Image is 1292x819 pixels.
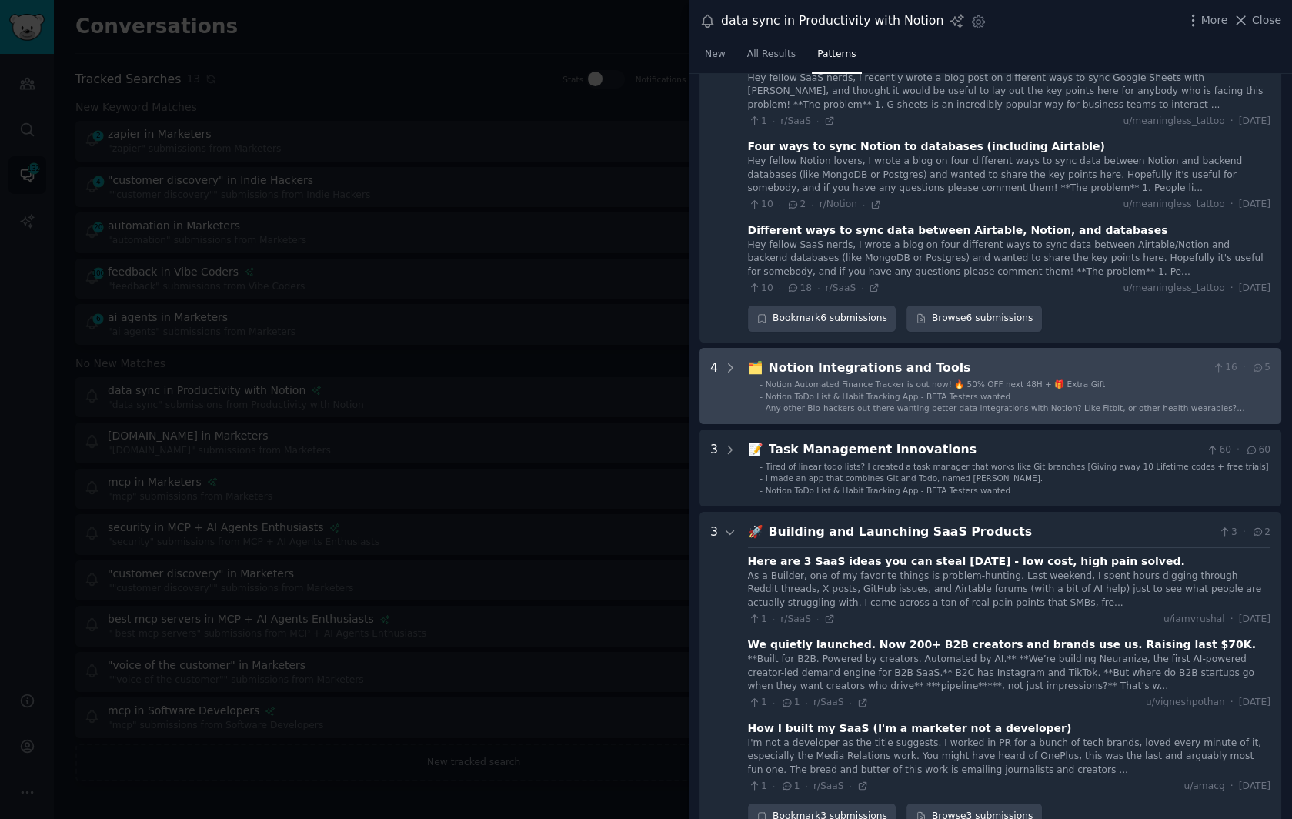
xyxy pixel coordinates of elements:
[811,199,813,210] span: ·
[779,199,781,210] span: ·
[1243,361,1246,375] span: ·
[1206,443,1231,457] span: 60
[850,697,852,708] span: ·
[906,306,1041,332] a: Browse6 submissions
[1230,780,1234,794] span: ·
[1185,12,1228,28] button: More
[748,720,1072,737] div: How I built my SaaS (I'm a marketer not a developer)
[748,239,1270,279] div: Hey fellow SaaS nerds, I wrote a blog on four different ways to sync data between Airtable/Notion...
[748,115,767,129] span: 1
[820,199,857,209] span: r/Notion
[786,198,806,212] span: 2
[769,440,1200,460] div: Task Management Innovations
[1243,526,1246,540] span: ·
[786,282,812,296] span: 18
[805,697,807,708] span: ·
[817,282,820,293] span: ·
[748,282,773,296] span: 10
[748,553,1185,570] div: Here are 3 SaaS ideas you can steal [DATE] - low cost, high pain solved.
[748,696,767,710] span: 1
[748,442,763,456] span: 📝
[816,115,819,126] span: ·
[780,613,811,624] span: r/SaaS
[748,155,1270,196] div: Hey fellow Notion lovers, I wrote a blog on four different ways to sync data between Notion and b...
[748,222,1168,239] div: Different ways to sync data between Airtable, Notion, and databases
[748,306,896,332] div: Bookmark 6 submissions
[1230,613,1234,627] span: ·
[1123,282,1224,296] span: u/meaningless_tattoo
[773,115,775,126] span: ·
[1230,282,1234,296] span: ·
[1245,443,1270,457] span: 60
[780,780,800,794] span: 1
[773,613,775,624] span: ·
[780,696,800,710] span: 1
[699,42,731,74] a: New
[748,637,1256,653] div: We quietly launched. Now 200+ B2B creators and brands use us. Raising last $70K.
[812,42,861,74] a: Patterns
[748,653,1270,694] div: **Built for B2B. Powered by creators. Automated by AI.** **We’re building Neuranize, the first AI...
[766,462,1269,471] span: Tired of linear todo lists? I created a task manager that works like Git branches [Giving away 10...
[710,440,718,496] div: 3
[1239,115,1270,129] span: [DATE]
[813,781,844,791] span: r/SaaS
[1218,526,1237,540] span: 3
[760,391,763,402] div: -
[742,42,801,74] a: All Results
[1201,12,1228,28] span: More
[1183,780,1224,794] span: u/amacg
[1230,115,1234,129] span: ·
[760,461,763,472] div: -
[1239,613,1270,627] span: [DATE]
[805,781,807,791] span: ·
[748,780,767,794] span: 1
[710,359,718,414] div: 4
[773,781,775,791] span: ·
[1230,198,1234,212] span: ·
[1239,780,1270,794] span: [DATE]
[825,282,856,293] span: r/SaaS
[769,359,1207,378] div: Notion Integrations and Tools
[766,392,1010,401] span: Notion ToDo List & Habit Tracking App - BETA Testers wanted
[748,570,1270,610] div: As a Builder, one of my favorite things is problem-hunting. Last weekend, I spent hours digging t...
[1123,198,1224,212] span: u/meaningless_tattoo
[760,403,763,413] div: -
[748,524,763,539] span: 🚀
[1239,282,1270,296] span: [DATE]
[1237,443,1240,457] span: ·
[1251,361,1270,375] span: 5
[1123,115,1224,129] span: u/meaningless_tattoo
[1233,12,1281,28] button: Close
[748,72,1270,112] div: Hey fellow SaaS nerds, I recently wrote a blog post on different ways to sync Google Sheets with ...
[705,48,726,62] span: New
[816,613,819,624] span: ·
[748,613,767,627] span: 1
[1239,198,1270,212] span: [DATE]
[748,139,1105,155] div: Four ways to sync Notion to databases (including Airtable)
[748,306,896,332] button: Bookmark6 submissions
[760,485,763,496] div: -
[748,360,763,375] span: 🗂️
[769,523,1213,542] div: Building and Launching SaaS Products
[748,737,1270,777] div: I'm not a developer as the title suggests. I worked in PR for a bunch of tech brands, loved every...
[779,282,781,293] span: ·
[1251,526,1270,540] span: 2
[766,473,1043,483] span: I made an app that combines Git and Todo, named [PERSON_NAME].
[861,282,863,293] span: ·
[766,379,1106,389] span: Notion Automated Finance Tracker is out now! 🔥 50% OFF next 48H + 🎁 Extra Gift
[863,199,865,210] span: ·
[748,198,773,212] span: 10
[850,781,852,791] span: ·
[1212,361,1237,375] span: 16
[1146,696,1225,710] span: u/vigneshpothan
[766,486,1010,495] span: Notion ToDo List & Habit Tracking App - BETA Testers wanted
[1239,696,1270,710] span: [DATE]
[1163,613,1225,627] span: u/iamvrushal
[1230,696,1234,710] span: ·
[747,48,796,62] span: All Results
[780,115,811,126] span: r/SaaS
[766,403,1245,423] span: Any other Bio-hackers out there wanting better data integrations with Notion? Like Fitbit, or oth...
[1252,12,1281,28] span: Close
[760,473,763,483] div: -
[721,12,943,31] div: data sync in Productivity with Notion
